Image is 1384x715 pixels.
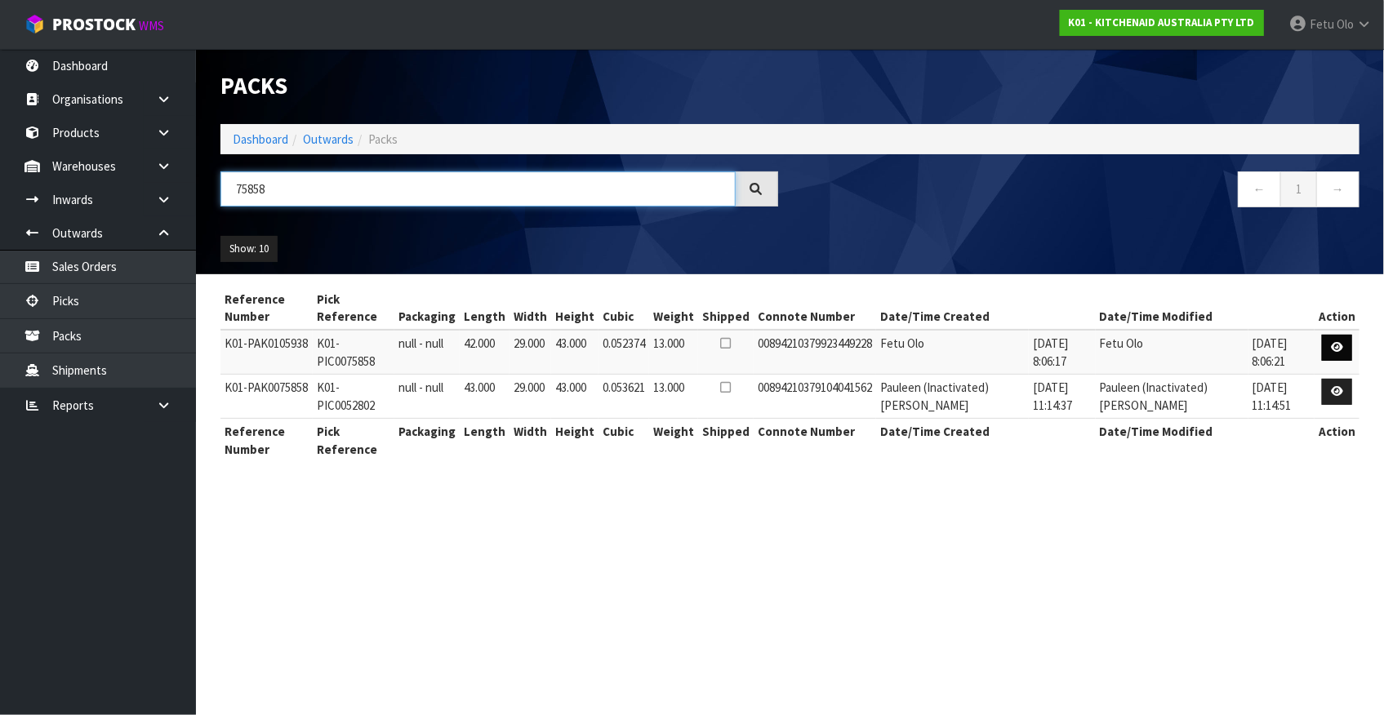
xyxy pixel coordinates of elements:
th: Shipped [698,286,754,331]
th: Action [1315,419,1360,462]
a: 1 [1280,171,1317,207]
td: Pauleen (Inactivated) [PERSON_NAME] [876,375,1029,419]
th: Shipped [698,419,754,462]
a: Outwards [303,131,354,147]
a: Dashboard [233,131,288,147]
th: Height [551,419,599,462]
td: K01-PIC0052802 [313,375,394,419]
td: 43.000 [460,375,510,419]
td: Pauleen (Inactivated) [PERSON_NAME] [1096,375,1248,419]
th: Reference Number [220,419,313,462]
td: null - null [394,375,460,419]
td: 13.000 [649,375,698,419]
td: null - null [394,330,460,374]
td: 43.000 [551,330,599,374]
th: Width [510,286,551,331]
th: Pick Reference [313,419,394,462]
span: Packs [368,131,398,147]
a: → [1316,171,1360,207]
a: ← [1238,171,1281,207]
th: Packaging [394,419,460,462]
td: 42.000 [460,330,510,374]
td: 29.000 [510,375,551,419]
td: 0.053621 [599,375,649,419]
th: Pick Reference [313,286,394,331]
td: 13.000 [649,330,698,374]
th: Date/Time Modified [1096,286,1315,331]
span: Olo [1337,16,1354,32]
th: Date/Time Modified [1096,419,1315,462]
td: 0.052374 [599,330,649,374]
th: Date/Time Created [876,419,1095,462]
strong: K01 - KITCHENAID AUSTRALIA PTY LTD [1069,16,1255,29]
th: Weight [649,419,698,462]
span: Fetu [1310,16,1334,32]
td: 29.000 [510,330,551,374]
nav: Page navigation [803,171,1360,211]
h1: Packs [220,73,778,100]
th: Cubic [599,286,649,331]
th: Date/Time Created [876,286,1095,331]
td: K01-PAK0105938 [220,330,313,374]
th: Connote Number [754,286,876,331]
td: K01-PIC0075858 [313,330,394,374]
td: Fetu Olo [876,330,1029,374]
th: Width [510,419,551,462]
th: Reference Number [220,286,313,331]
span: ProStock [52,14,136,35]
th: Length [460,286,510,331]
td: 00894210379923449228 [754,330,876,374]
td: [DATE] 8:06:17 [1029,330,1095,374]
input: Search packs [220,171,736,207]
th: Length [460,419,510,462]
th: Connote Number [754,419,876,462]
td: Fetu Olo [1096,330,1248,374]
th: Weight [649,286,698,331]
td: [DATE] 11:14:37 [1029,375,1095,419]
th: Cubic [599,419,649,462]
button: Show: 10 [220,236,278,262]
th: Packaging [394,286,460,331]
td: [DATE] 11:14:51 [1248,375,1315,419]
img: cube-alt.png [24,14,45,34]
td: 43.000 [551,375,599,419]
td: K01-PAK0075858 [220,375,313,419]
a: K01 - KITCHENAID AUSTRALIA PTY LTD [1060,10,1264,36]
small: WMS [139,18,164,33]
td: [DATE] 8:06:21 [1248,330,1315,374]
td: 00894210379104041562 [754,375,876,419]
th: Action [1315,286,1360,331]
th: Height [551,286,599,331]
